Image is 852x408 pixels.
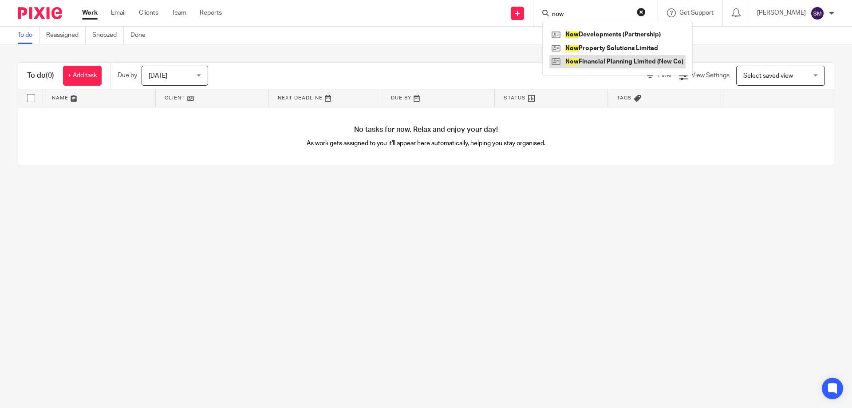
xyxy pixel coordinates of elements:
span: Get Support [679,10,714,16]
a: Reassigned [46,27,86,44]
h1: To do [27,71,54,80]
img: Pixie [18,7,62,19]
span: Select saved view [743,73,793,79]
h4: No tasks for now. Relax and enjoy your day! [18,125,834,135]
a: Work [82,8,98,17]
span: Tags [617,95,632,100]
input: Search [551,11,631,19]
a: Done [130,27,152,44]
img: svg%3E [810,6,824,20]
span: Filter [658,72,672,79]
a: Email [111,8,126,17]
p: As work gets assigned to you it'll appear here automatically, helping you stay organised. [222,139,630,148]
a: To do [18,27,39,44]
button: Clear [637,8,646,16]
a: Team [172,8,186,17]
a: Clients [139,8,158,17]
p: Due by [118,71,137,80]
span: View Settings [691,72,730,79]
a: Snoozed [92,27,124,44]
span: (0) [46,72,54,79]
a: + Add task [63,66,102,86]
a: Reports [200,8,222,17]
p: [PERSON_NAME] [757,8,806,17]
span: [DATE] [149,73,167,79]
